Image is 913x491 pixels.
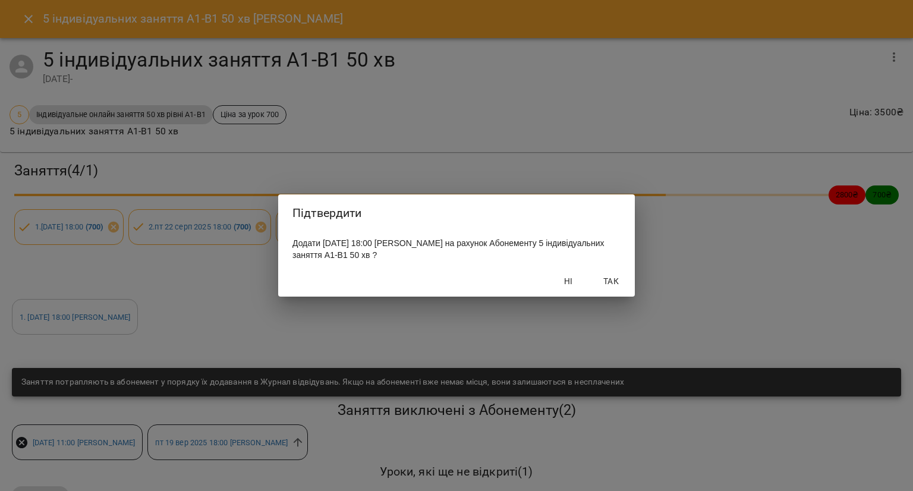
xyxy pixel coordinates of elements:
[292,204,621,222] h2: Підтвердити
[554,274,583,288] span: Ні
[278,232,635,266] div: Додати [DATE] 18:00 [PERSON_NAME] на рахунок Абонементу 5 індивідуальних заняття А1-В1 50 хв ?
[597,274,625,288] span: Так
[592,270,630,292] button: Так
[549,270,587,292] button: Ні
